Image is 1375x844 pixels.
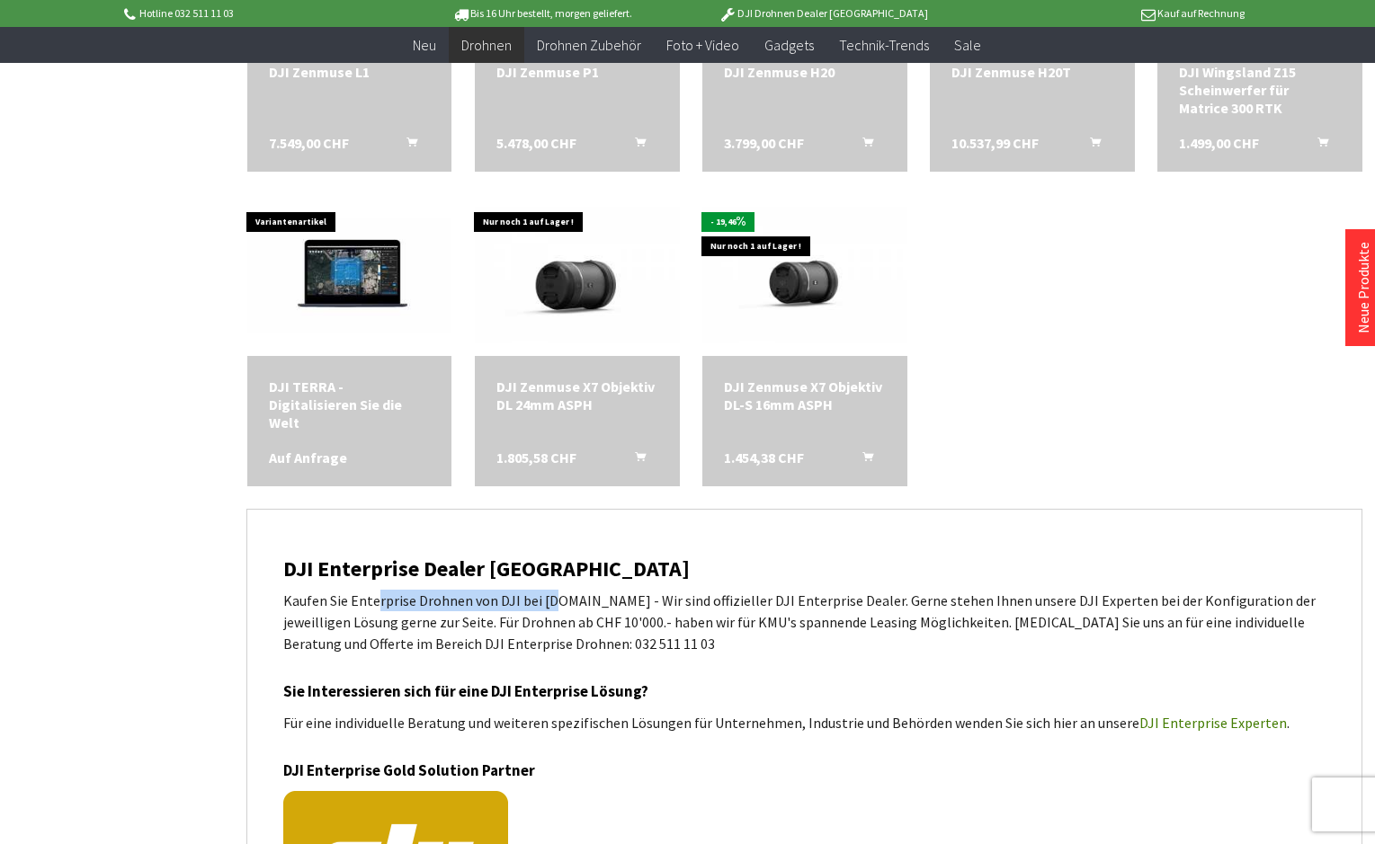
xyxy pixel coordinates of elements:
[283,759,1326,782] h3: DJI Enterprise Gold Solution Partner
[1296,134,1339,157] button: In den Warenkorb
[724,134,804,152] span: 3.799,00 CHF
[951,134,1039,152] span: 10.537,99 CHF
[1354,242,1372,333] a: Neue Produkte
[121,3,402,24] p: Hotline 032 511 11 03
[247,218,452,333] img: DJI TERRA - Digitalisieren Sie die Welt
[475,207,680,343] img: DJI Zenmuse X7 Objektiv DL 24mm ASPH
[752,27,826,64] a: Gadgets
[524,27,654,64] a: Drohnen Zubehör
[496,63,658,81] div: DJI Zenmuse P1
[654,27,752,64] a: Foto + Video
[269,378,431,431] div: DJI TERRA - Digitalisieren Sie die Welt
[724,63,886,81] div: DJI Zenmuse H20
[283,590,1326,654] p: Kaufen Sie Enterprise Drohnen von DJI bei [DOMAIN_NAME] - Wir sind offizieller DJI Enterprise Dea...
[496,134,576,152] span: 5.478,00 CHF
[283,712,1326,733] p: Für eine individuelle Beratung und weiteren spezifischen Lösungen für Unternehmen, Industrie und ...
[402,3,683,24] p: Bis 16 Uhr bestellt, morgen geliefert.
[1139,714,1287,732] a: DJI Enterprise Experten
[826,27,942,64] a: Technik-Trends
[683,3,963,24] p: DJI Drohnen Dealer [GEOGRAPHIC_DATA]
[666,36,739,54] span: Foto + Video
[839,36,929,54] span: Technik-Trends
[283,681,648,701] strong: Sie Interessieren sich für eine DJI Enterprise Lösung?
[449,27,524,64] a: Drohnen
[951,63,1113,81] a: DJI Zenmuse H20T 10.537,99 CHF In den Warenkorb
[1068,134,1112,157] button: In den Warenkorb
[613,134,656,157] button: In den Warenkorb
[702,207,907,343] img: DJI Zenmuse X7 Objektiv DL-S 16mm ASPH
[413,36,436,54] span: Neu
[942,27,994,64] a: Sale
[283,557,1326,581] h2: DJI Enterprise Dealer [GEOGRAPHIC_DATA]
[496,378,658,413] div: DJI Zenmuse X7 Objektiv DL 24mm ASPH
[724,63,886,81] a: DJI Zenmuse H20 3.799,00 CHF In den Warenkorb
[537,36,641,54] span: Drohnen Zubehör
[461,36,512,54] span: Drohnen
[385,134,428,157] button: In den Warenkorb
[1179,63,1341,117] a: DJI Wingsland Z15 Scheinwerfer für Matrice 300 RTK 1.499,00 CHF In den Warenkorb
[269,63,431,81] a: DJI Zenmuse L1 7.549,00 CHF In den Warenkorb
[724,378,886,413] a: DJI Zenmuse X7 Objektiv DL-S 16mm ASPH 1.454,38 CHF In den Warenkorb
[724,378,886,413] div: DJI Zenmuse X7 Objektiv DL-S 16mm ASPH
[269,449,347,466] span: Auf Anfrage
[269,378,431,431] a: DJI TERRA - Digitalisieren Sie die Welt Auf Anfrage
[1179,63,1341,117] div: DJI Wingsland Z15 Scheinwerfer für Matrice 300 RTK
[724,449,804,466] span: 1.454,38 CHF
[269,63,431,81] div: DJI Zenmuse L1
[613,449,656,472] button: In den Warenkorb
[496,63,658,81] a: DJI Zenmuse P1 5.478,00 CHF In den Warenkorb
[400,27,449,64] a: Neu
[951,63,1113,81] div: DJI Zenmuse H20T
[964,3,1245,24] p: Kauf auf Rechnung
[841,449,884,472] button: In den Warenkorb
[269,134,349,152] span: 7.549,00 CHF
[496,378,658,413] a: DJI Zenmuse X7 Objektiv DL 24mm ASPH 1.805,58 CHF In den Warenkorb
[764,36,814,54] span: Gadgets
[954,36,981,54] span: Sale
[1179,134,1259,152] span: 1.499,00 CHF
[496,449,576,466] span: 1.805,58 CHF
[841,134,884,157] button: In den Warenkorb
